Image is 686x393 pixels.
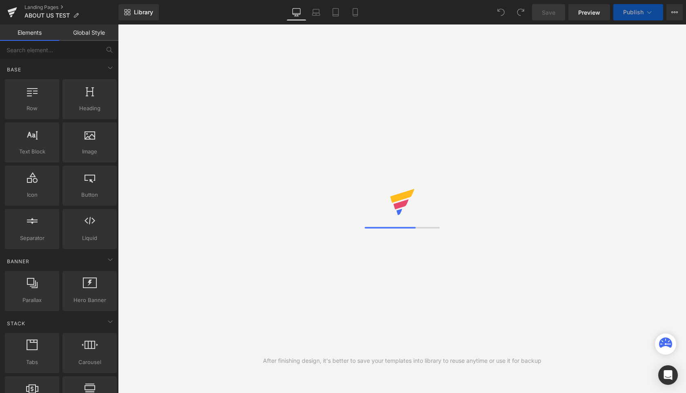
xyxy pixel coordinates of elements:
div: Open Intercom Messenger [658,365,678,385]
a: Landing Pages [24,4,118,11]
span: Image [65,147,114,156]
a: Tablet [326,4,345,20]
span: Button [65,191,114,199]
div: After finishing design, it's better to save your templates into library to reuse anytime or use i... [263,356,541,365]
span: Hero Banner [65,296,114,304]
span: Library [134,9,153,16]
span: Base [6,66,22,73]
button: Undo [493,4,509,20]
span: Heading [65,104,114,113]
button: Redo [512,4,529,20]
span: Separator [7,234,57,242]
span: Tabs [7,358,57,366]
span: Parallax [7,296,57,304]
span: Banner [6,258,30,265]
span: Text Block [7,147,57,156]
span: Publish [623,9,644,16]
a: Preview [568,4,610,20]
span: Icon [7,191,57,199]
span: Row [7,104,57,113]
a: Global Style [59,24,118,41]
span: Save [542,8,555,17]
button: More [666,4,683,20]
a: Mobile [345,4,365,20]
a: New Library [118,4,159,20]
span: Liquid [65,234,114,242]
button: Publish [613,4,663,20]
a: Laptop [306,4,326,20]
a: Desktop [287,4,306,20]
span: Preview [578,8,600,17]
span: ABOUT US TEST [24,12,70,19]
span: Stack [6,320,26,327]
span: Carousel [65,358,114,366]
